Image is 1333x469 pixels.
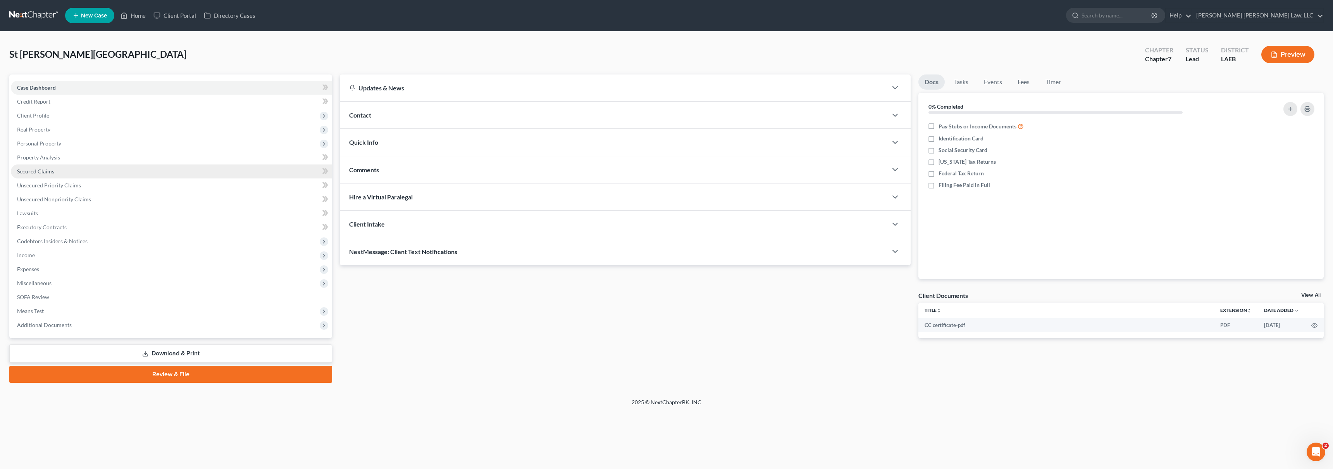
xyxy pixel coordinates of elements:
i: unfold_more [937,308,941,313]
a: View All [1301,292,1321,298]
span: SOFA Review [17,294,49,300]
a: Property Analysis [11,151,332,164]
a: Tasks [948,74,975,90]
span: Property Analysis [17,154,60,161]
strong: 0% Completed [928,103,963,110]
span: Contact [349,111,371,119]
div: Chapter [1145,55,1173,64]
a: Timer [1039,74,1067,90]
span: Client Intake [349,220,385,228]
div: LAEB [1221,55,1249,64]
a: Events [978,74,1008,90]
span: Codebtors Insiders & Notices [17,238,88,244]
span: Hire a Virtual Paralegal [349,193,413,201]
a: Extensionunfold_more [1220,307,1252,313]
div: Updates & News [349,84,878,92]
span: Federal Tax Return [939,170,984,177]
a: Lawsuits [11,206,332,220]
button: Preview [1261,46,1314,63]
td: PDF [1214,318,1258,332]
span: Personal Property [17,140,61,147]
i: expand_more [1294,308,1299,313]
a: Credit Report [11,95,332,109]
input: Search by name... [1082,8,1152,22]
a: Case Dashboard [11,81,332,95]
div: Lead [1186,55,1209,64]
iframe: Intercom live chat [1307,443,1325,461]
a: Download & Print [9,344,332,363]
a: Directory Cases [200,9,259,22]
a: Home [117,9,150,22]
div: Client Documents [918,291,968,299]
span: 7 [1168,55,1171,62]
span: Miscellaneous [17,280,52,286]
div: District [1221,46,1249,55]
a: SOFA Review [11,290,332,304]
span: St [PERSON_NAME][GEOGRAPHIC_DATA] [9,48,186,60]
a: Titleunfold_more [925,307,941,313]
a: Secured Claims [11,164,332,178]
div: Chapter [1145,46,1173,55]
span: Identification Card [939,135,983,142]
span: Executory Contracts [17,224,67,230]
div: Status [1186,46,1209,55]
a: Help [1166,9,1192,22]
td: CC certificate-pdf [918,318,1214,332]
span: Credit Report [17,98,50,105]
span: 2 [1323,443,1329,449]
span: Case Dashboard [17,84,56,91]
span: Client Profile [17,112,49,119]
span: Quick Info [349,138,378,146]
a: Unsecured Nonpriority Claims [11,192,332,206]
span: Pay Stubs or Income Documents [939,123,1016,130]
i: unfold_more [1247,308,1252,313]
span: Income [17,252,35,258]
span: Means Test [17,308,44,314]
span: Real Property [17,126,50,133]
span: Comments [349,166,379,173]
a: Unsecured Priority Claims [11,178,332,192]
td: [DATE] [1258,318,1305,332]
span: Unsecured Priority Claims [17,182,81,189]
span: Unsecured Nonpriority Claims [17,196,91,202]
span: Filing Fee Paid in Full [939,181,990,189]
a: Docs [918,74,945,90]
span: Expenses [17,266,39,272]
a: Fees [1011,74,1036,90]
a: [PERSON_NAME] [PERSON_NAME] Law, LLC [1192,9,1323,22]
a: Executory Contracts [11,220,332,234]
a: Review & File [9,366,332,383]
span: New Case [81,13,107,19]
span: Lawsuits [17,210,38,216]
span: Additional Documents [17,322,72,328]
span: Social Security Card [939,146,987,154]
span: Secured Claims [17,168,54,175]
span: NextMessage: Client Text Notifications [349,248,457,255]
a: Date Added expand_more [1264,307,1299,313]
div: 2025 © NextChapterBK, INC [446,398,887,412]
a: Client Portal [150,9,200,22]
span: [US_STATE] Tax Returns [939,158,996,166]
